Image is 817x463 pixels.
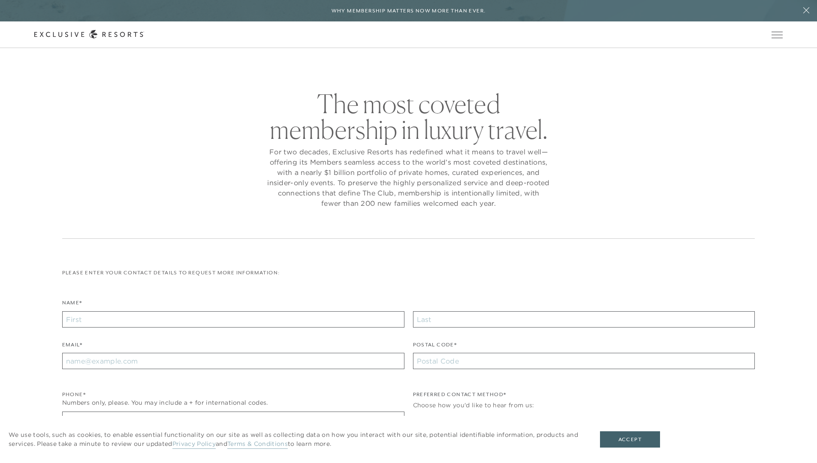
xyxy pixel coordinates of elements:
[62,391,404,399] div: Phone*
[9,430,583,448] p: We use tools, such as cookies, to enable essential functionality on our site as well as collectin...
[267,91,550,142] h2: The most coveted membership in luxury travel.
[62,341,82,353] label: Email*
[63,412,87,428] div: Country Code Selector
[413,353,755,369] input: Postal Code
[62,353,404,369] input: name@example.com
[87,412,404,428] input: Enter a phone number
[62,269,755,277] p: Please enter your contact details to request more information:
[62,311,404,328] input: First
[267,147,550,208] p: For two decades, Exclusive Resorts has redefined what it means to travel well—offering its Member...
[62,398,404,407] div: Numbers only, please. You may include a + for international codes.
[413,311,755,328] input: Last
[62,299,82,311] label: Name*
[172,440,216,449] a: Privacy Policy
[332,7,486,15] h6: Why Membership Matters Now More Than Ever.
[227,440,288,449] a: Terms & Conditions
[413,391,506,403] legend: Preferred Contact Method*
[600,431,660,448] button: Accept
[772,32,783,38] button: Open navigation
[413,341,457,353] label: Postal Code*
[413,401,755,410] div: Choose how you'd like to hear from us:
